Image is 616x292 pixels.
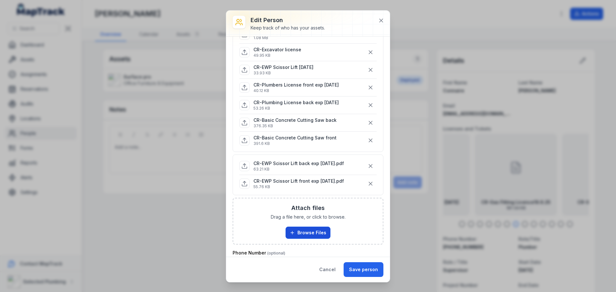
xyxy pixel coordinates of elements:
p: CR-Plumbing License back exp [DATE] [253,99,339,106]
label: Phone Number [233,250,285,256]
p: 33.93 KB [253,71,313,76]
p: 391.6 KB [253,141,337,146]
p: 376.35 KB [253,123,337,129]
p: 53.26 KB [253,106,339,111]
p: 1.08 MB [253,35,291,40]
p: CR-EWP Scissor Lift front exp [DATE].pdf [253,178,344,184]
div: Keep track of who has your assets. [251,25,325,31]
span: Drag a file here, or click to browse. [271,214,346,220]
h3: Attach files [291,204,325,213]
p: CR-Plumbers License front exp [DATE] [253,82,339,88]
p: CR-Basic Concrete Cutting Saw front [253,135,337,141]
button: Cancel [314,262,341,277]
p: CR-Basic Concrete Cutting Saw back [253,117,337,123]
p: 55.76 KB [253,184,344,189]
button: Browse Files [286,227,330,239]
button: Save person [344,262,383,277]
p: CR-EWP Scissor Lift back exp [DATE].pdf [253,160,344,167]
h3: Edit person [251,16,325,25]
p: 49.95 KB [253,53,301,58]
p: CR-EWP Scissor Lift [DATE] [253,64,313,71]
p: 40.12 KB [253,88,339,93]
p: 63.21 KB [253,167,344,172]
p: CR-Excavator license [253,46,301,53]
